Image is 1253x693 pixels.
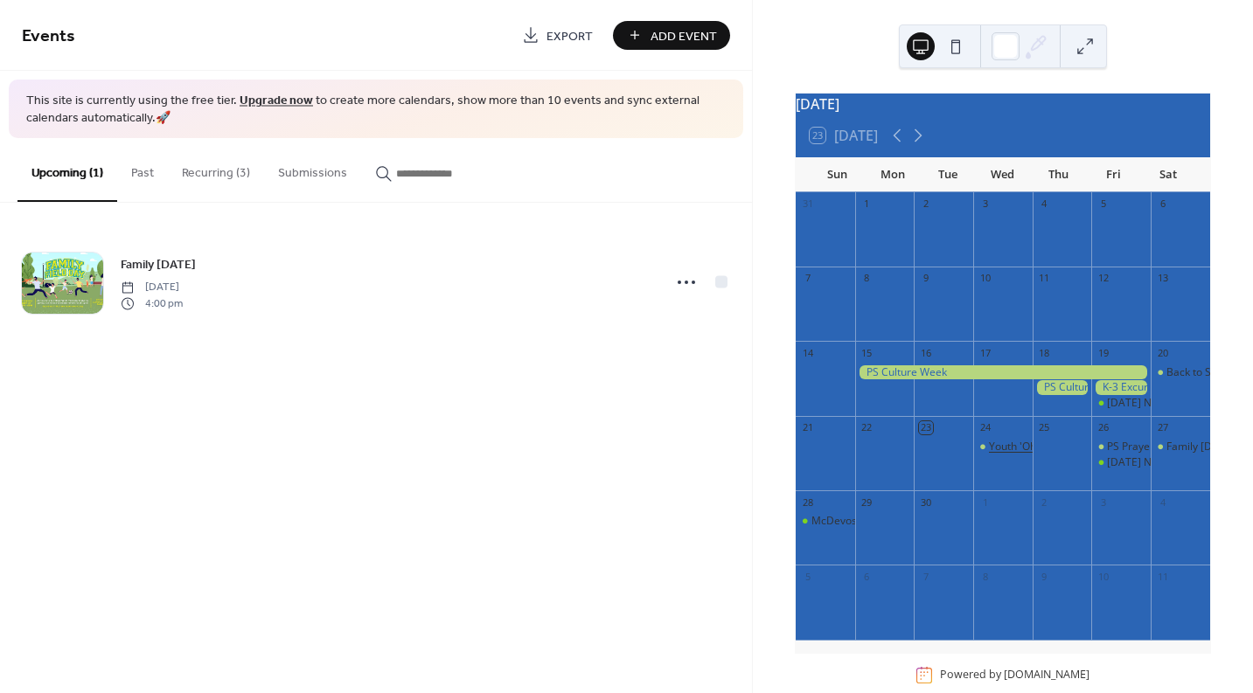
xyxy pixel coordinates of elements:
[264,138,361,200] button: Submissions
[919,421,932,434] div: 23
[860,346,874,359] div: 15
[26,93,726,127] span: This site is currently using the free tier. to create more calendars, show more than 10 events an...
[919,495,932,509] div: 30
[121,254,196,274] a: Family [DATE]
[1107,396,1201,411] div: [DATE] Night Youth
[121,280,183,295] span: [DATE]
[17,138,117,202] button: Upcoming (1)
[920,157,975,192] div: Tue
[810,157,865,192] div: Sun
[168,138,264,200] button: Recurring (3)
[613,21,730,50] button: Add Event
[978,421,992,434] div: 24
[1156,421,1169,434] div: 27
[860,272,874,285] div: 8
[1156,198,1169,211] div: 6
[801,272,814,285] div: 7
[919,346,932,359] div: 16
[240,89,313,113] a: Upgrade now
[801,198,814,211] div: 31
[1038,346,1051,359] div: 18
[1030,157,1085,192] div: Thu
[1038,272,1051,285] div: 11
[1086,157,1141,192] div: Fri
[1033,380,1092,395] div: PS Culture Showcase Day
[919,570,932,583] div: 7
[1038,495,1051,509] div: 2
[796,514,855,529] div: McDevos
[811,514,857,529] div: McDevos
[860,495,874,509] div: 29
[1156,570,1169,583] div: 11
[801,346,814,359] div: 14
[973,440,1033,454] div: Youth 'Ohana Group
[855,365,1152,380] div: PS Culture Week
[1091,380,1151,395] div: K-3 Excursion: Sea Life Park
[117,138,168,200] button: Past
[975,157,1030,192] div: Wed
[860,570,874,583] div: 6
[919,198,932,211] div: 2
[1091,396,1151,411] div: Friday Night Youth
[801,570,814,583] div: 5
[1156,495,1169,509] div: 4
[1096,346,1110,359] div: 19
[989,440,1088,454] div: Youth 'Ohana Group
[919,272,932,285] div: 9
[509,21,606,50] a: Export
[978,346,992,359] div: 17
[1107,440,1180,454] div: PS Prayer Walk
[22,19,75,53] span: Events
[1096,570,1110,583] div: 10
[1096,198,1110,211] div: 5
[651,27,717,45] span: Add Event
[1091,455,1151,470] div: Friday Night Youth
[978,570,992,583] div: 8
[121,295,183,311] span: 4:00 pm
[796,94,1210,114] div: [DATE]
[978,272,992,285] div: 10
[1166,440,1235,454] div: Family [DATE]
[1038,570,1051,583] div: 9
[1096,495,1110,509] div: 3
[1151,365,1210,380] div: Back to School Bash (Movie Night)!
[1038,421,1051,434] div: 25
[1141,157,1196,192] div: Sat
[1156,346,1169,359] div: 20
[1096,421,1110,434] div: 26
[1151,440,1210,454] div: Family Field Day
[860,198,874,211] div: 1
[1091,440,1151,454] div: PS Prayer Walk
[801,421,814,434] div: 21
[1107,455,1201,470] div: [DATE] Night Youth
[1156,272,1169,285] div: 13
[940,668,1089,683] div: Powered by
[121,256,196,274] span: Family [DATE]
[546,27,593,45] span: Export
[978,198,992,211] div: 3
[865,157,920,192] div: Mon
[801,495,814,509] div: 28
[1038,198,1051,211] div: 4
[1004,668,1089,683] a: [DOMAIN_NAME]
[860,421,874,434] div: 22
[1096,272,1110,285] div: 12
[978,495,992,509] div: 1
